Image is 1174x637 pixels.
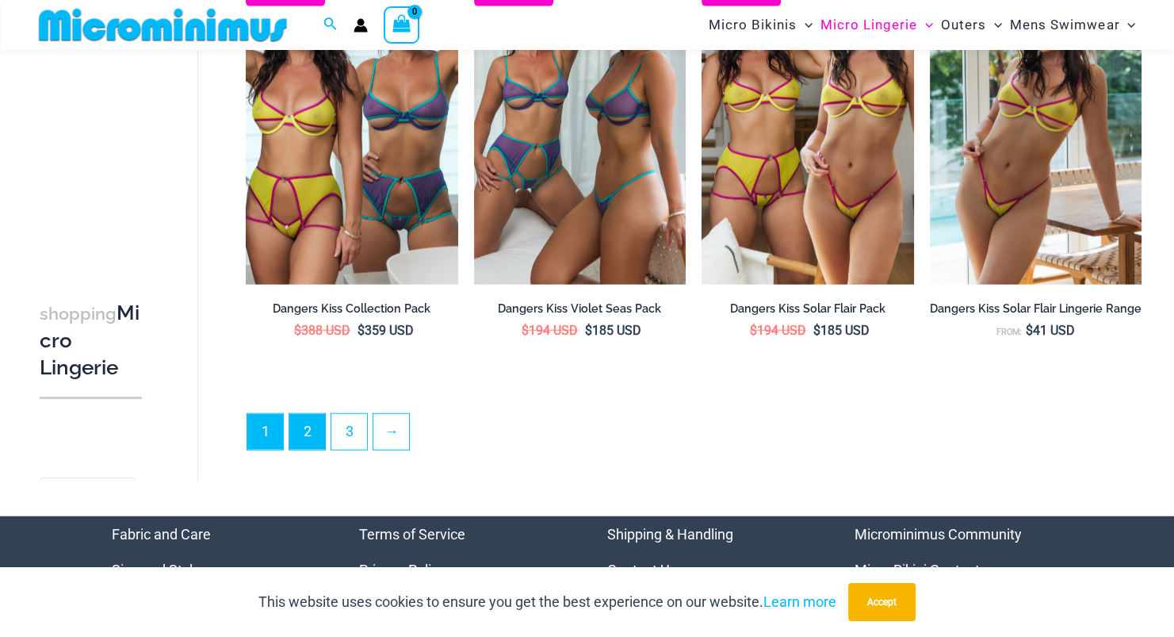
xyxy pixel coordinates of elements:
[40,304,117,324] span: shopping
[855,562,980,578] a: Micro Bikini Contest
[354,18,368,33] a: Account icon link
[359,526,465,543] a: Terms of Service
[702,2,1142,48] nav: Site Navigation
[763,593,836,610] a: Learn more
[996,327,1022,337] span: From:
[585,323,592,338] span: $
[585,323,641,338] bdi: 185 USD
[930,301,1141,322] a: Dangers Kiss Solar Flair Lingerie Range
[289,414,325,450] a: Page 2
[813,323,820,338] span: $
[522,323,578,338] bdi: 194 USD
[359,516,568,624] nav: Menu
[323,15,338,35] a: Search icon link
[1026,323,1033,338] span: $
[474,301,686,317] h2: Dangers Kiss Violet Seas Pack
[986,5,1002,45] span: Menu Toggle
[709,5,797,45] span: Micro Bikinis
[294,323,301,338] span: $
[40,300,142,381] h3: Micro Lingerie
[522,323,529,338] span: $
[246,413,1141,459] nav: Product Pagination
[359,562,446,578] a: Privacy Policy
[258,590,836,614] p: This website uses cookies to ensure you get the best experience on our website.
[797,5,813,45] span: Menu Toggle
[331,414,367,450] a: Page 3
[294,323,350,338] bdi: 388 USD
[1006,5,1139,45] a: Mens SwimwearMenu ToggleMenu Toggle
[917,5,933,45] span: Menu Toggle
[1119,5,1135,45] span: Menu Toggle
[358,323,414,338] bdi: 359 USD
[813,323,870,338] bdi: 185 USD
[112,562,201,578] a: Size and Style
[112,516,320,624] nav: Menu
[474,301,686,322] a: Dangers Kiss Violet Seas Pack
[750,323,806,338] bdi: 194 USD
[702,301,913,317] h2: Dangers Kiss Solar Flair Pack
[358,323,365,338] span: $
[247,414,283,450] span: Page 1
[855,526,1022,543] a: Microminimus Community
[855,516,1063,624] nav: Menu
[607,562,677,578] a: Contact Us
[246,301,457,322] a: Dangers Kiss Collection Pack
[112,526,211,543] a: Fabric and Care
[33,7,293,43] img: MM SHOP LOGO FLAT
[607,516,816,624] nav: Menu
[1026,323,1075,338] bdi: 41 USD
[855,516,1063,624] aside: Footer Widget 4
[607,516,816,624] aside: Footer Widget 3
[384,6,420,43] a: View Shopping Cart, empty
[941,5,986,45] span: Outers
[930,301,1141,317] h2: Dangers Kiss Solar Flair Lingerie Range
[848,583,916,621] button: Accept
[246,301,457,317] h2: Dangers Kiss Collection Pack
[1010,5,1119,45] span: Mens Swimwear
[937,5,1006,45] a: OutersMenu ToggleMenu Toggle
[359,516,568,624] aside: Footer Widget 2
[112,516,320,624] aside: Footer Widget 1
[705,5,816,45] a: Micro BikinisMenu ToggleMenu Toggle
[373,414,409,450] a: →
[820,5,917,45] span: Micro Lingerie
[750,323,757,338] span: $
[607,526,733,543] a: Shipping & Handling
[49,481,124,514] a: Lingerie Thongs
[816,5,937,45] a: Micro LingerieMenu ToggleMenu Toggle
[702,301,913,322] a: Dangers Kiss Solar Flair Pack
